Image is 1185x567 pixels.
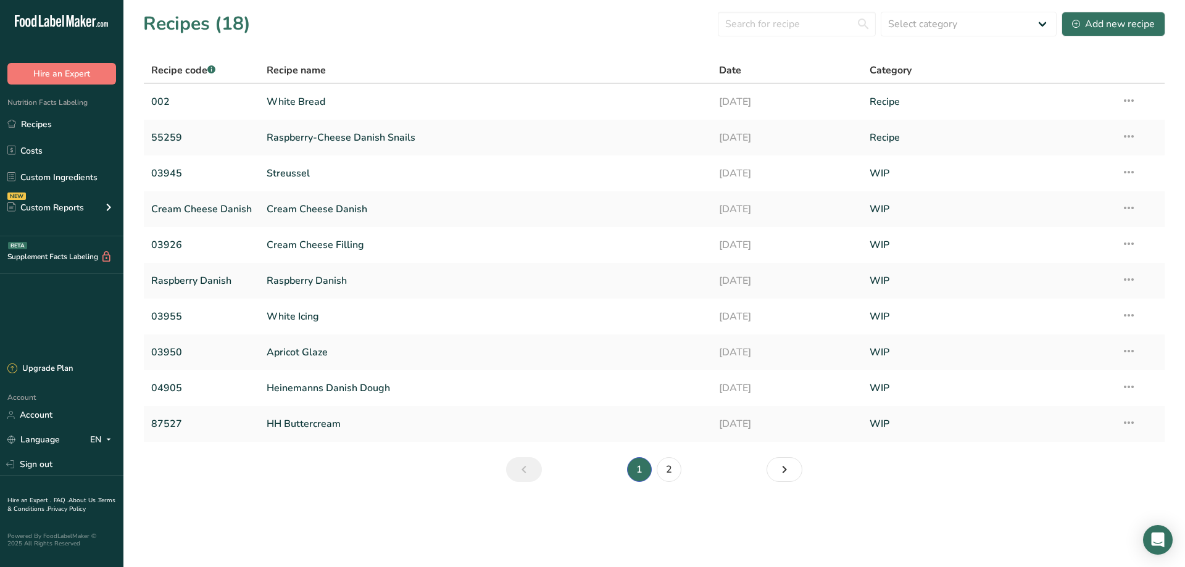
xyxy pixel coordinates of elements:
span: Date [719,63,741,78]
span: Recipe code [151,64,215,77]
div: Custom Reports [7,201,84,214]
a: Raspberry-Cheese Danish Snails [267,125,704,151]
div: Powered By FoodLabelMaker © 2025 All Rights Reserved [7,532,116,547]
a: Next page [767,457,802,482]
a: Heinemanns Danish Dough [267,375,704,401]
button: Hire an Expert [7,63,116,85]
a: [DATE] [719,375,855,401]
a: Apricot Glaze [267,339,704,365]
a: WIP [870,196,1107,222]
a: White Icing [267,304,704,329]
a: 03926 [151,232,252,258]
a: Cream Cheese Danish [267,196,704,222]
span: Recipe name [267,63,326,78]
a: Recipe [870,125,1107,151]
a: [DATE] [719,411,855,437]
a: WIP [870,304,1107,329]
a: Raspberry Danish [267,268,704,294]
a: WIP [870,375,1107,401]
a: WIP [870,232,1107,258]
a: Cream Cheese Danish [151,196,252,222]
a: 03950 [151,339,252,365]
a: [DATE] [719,196,855,222]
a: [DATE] [719,160,855,186]
a: [DATE] [719,304,855,329]
a: WIP [870,160,1107,186]
a: WIP [870,411,1107,437]
a: WIP [870,339,1107,365]
a: 55259 [151,125,252,151]
h1: Recipes (18) [143,10,251,38]
div: EN [90,432,116,447]
a: Recipe [870,89,1107,115]
a: [DATE] [719,268,855,294]
button: Add new recipe [1062,12,1165,36]
a: 04905 [151,375,252,401]
a: HH Buttercream [267,411,704,437]
a: 002 [151,89,252,115]
div: Add new recipe [1072,17,1155,31]
a: [DATE] [719,339,855,365]
a: [DATE] [719,125,855,151]
div: NEW [7,192,26,200]
div: Open Intercom Messenger [1143,525,1173,555]
span: Category [870,63,912,78]
a: Streussel [267,160,704,186]
a: FAQ . [54,496,69,505]
a: [DATE] [719,89,855,115]
a: 03955 [151,304,252,329]
a: White Bread [267,89,704,115]
a: Previous page [506,457,542,482]
a: 03945 [151,160,252,186]
a: Cream Cheese Filling [267,232,704,258]
a: Raspberry Danish [151,268,252,294]
a: Hire an Expert . [7,496,51,505]
div: Upgrade Plan [7,363,73,375]
a: About Us . [69,496,98,505]
div: BETA [8,242,27,249]
a: Privacy Policy [48,505,86,513]
a: Language [7,429,60,450]
a: WIP [870,268,1107,294]
a: [DATE] [719,232,855,258]
a: Terms & Conditions . [7,496,115,513]
a: Page 2. [657,457,681,482]
input: Search for recipe [718,12,876,36]
a: 87527 [151,411,252,437]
